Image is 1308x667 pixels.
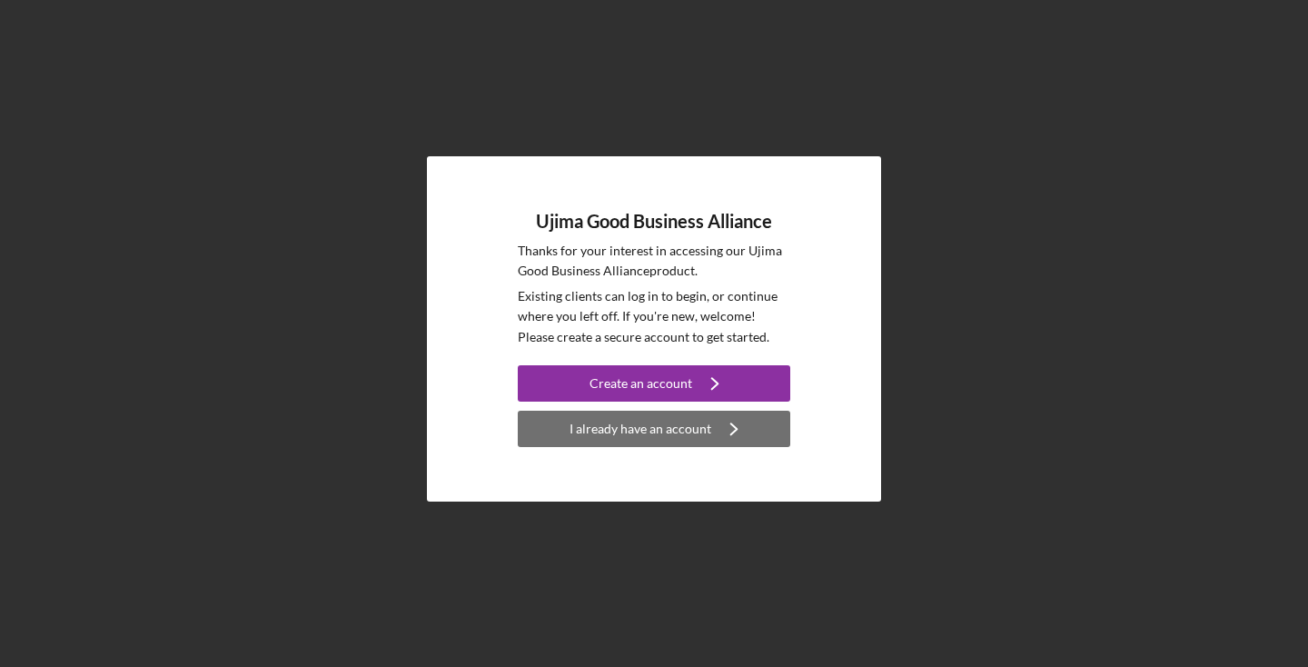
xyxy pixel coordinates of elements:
button: Create an account [518,365,790,402]
p: Thanks for your interest in accessing our Ujima Good Business Alliance product. [518,241,790,282]
div: Create an account [590,365,692,402]
p: Existing clients can log in to begin, or continue where you left off. If you're new, welcome! Ple... [518,286,790,347]
div: I already have an account [570,411,711,447]
h4: Ujima Good Business Alliance [536,211,772,232]
a: Create an account [518,365,790,406]
button: I already have an account [518,411,790,447]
